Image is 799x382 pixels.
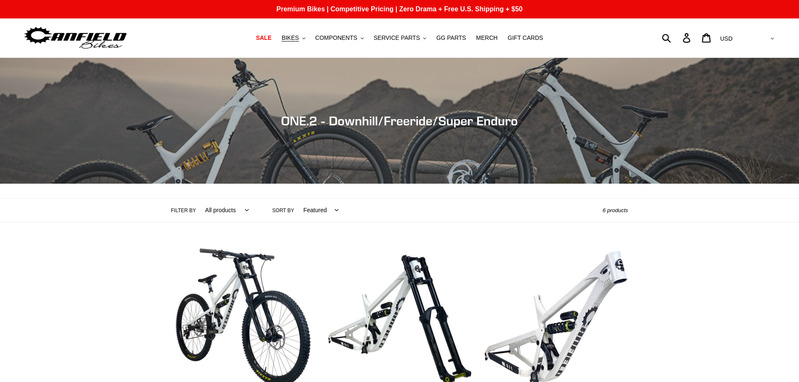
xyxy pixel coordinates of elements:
[370,32,430,44] button: SERVICE PARTS
[432,32,470,44] a: GG PARTS
[436,34,466,42] span: GG PARTS
[281,113,518,128] span: ONE.2 - Downhill/Freeride/Super Enduro
[23,25,128,51] img: Canfield Bikes
[256,34,271,42] span: SALE
[252,32,276,44] a: SALE
[272,207,294,214] label: Sort by
[315,34,357,42] span: COMPONENTS
[472,32,502,44] a: MERCH
[374,34,420,42] span: SERVICE PARTS
[277,32,309,44] button: BIKES
[503,32,547,44] a: GIFT CARDS
[508,34,543,42] span: GIFT CARDS
[476,34,497,42] span: MERCH
[311,32,368,44] button: COMPONENTS
[666,29,688,47] input: Search
[171,207,196,214] label: Filter by
[281,34,299,42] span: BIKES
[603,207,628,213] span: 6 products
